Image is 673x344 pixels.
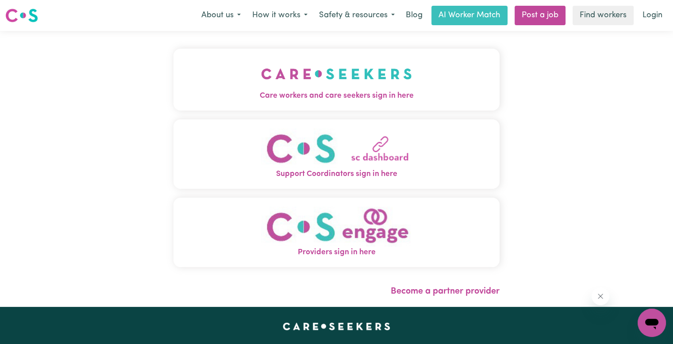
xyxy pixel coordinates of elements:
[431,6,508,25] a: AI Worker Match
[515,6,565,25] a: Post a job
[5,5,38,26] a: Careseekers logo
[283,323,390,330] a: Careseekers home page
[391,287,500,296] a: Become a partner provider
[173,90,500,102] span: Care workers and care seekers sign in here
[313,6,400,25] button: Safety & resources
[592,287,609,305] iframe: Close message
[5,6,54,13] span: Need any help?
[173,247,500,258] span: Providers sign in here
[173,198,500,267] button: Providers sign in here
[246,6,313,25] button: How it works
[173,168,500,180] span: Support Coordinators sign in here
[637,6,668,25] a: Login
[5,8,38,23] img: Careseekers logo
[173,119,500,189] button: Support Coordinators sign in here
[573,6,634,25] a: Find workers
[173,49,500,111] button: Care workers and care seekers sign in here
[400,6,428,25] a: Blog
[196,6,246,25] button: About us
[638,309,666,337] iframe: Button to launch messaging window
